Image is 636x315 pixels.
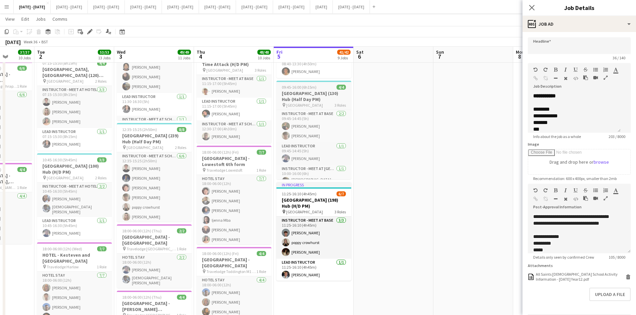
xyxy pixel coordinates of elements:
[276,217,351,259] app-card-role: Instructor - Meet at Base3/311:25-16:10 (4h45m)[PERSON_NAME]poppy crowhurst[PERSON_NAME]
[37,57,112,151] app-job-card: 07:15-15:30 (8h15m)4/4[GEOGRAPHIC_DATA], [GEOGRAPHIC_DATA] (120) Hub [GEOGRAPHIC_DATA]2 RolesInst...
[276,197,351,209] h3: [GEOGRAPHIC_DATA] (198) Hub (H/D PM)
[127,145,163,150] span: [GEOGRAPHIC_DATA]
[257,150,266,155] span: 7/7
[98,50,111,55] span: 53/53
[563,76,568,81] button: Clear Formatting
[276,142,351,165] app-card-role: Lead Instructor1/109:45-14:45 (5h)[PERSON_NAME]
[276,81,351,179] app-job-card: 09:45-16:00 (6h15m)4/4[GEOGRAPHIC_DATA] (130) Hub (Half Day PM) [GEOGRAPHIC_DATA]3 RolesInstructo...
[117,234,192,246] h3: [GEOGRAPHIC_DATA] - [GEOGRAPHIC_DATA]
[563,188,568,193] button: Italic
[52,16,67,22] span: Comms
[206,68,243,73] span: [GEOGRAPHIC_DATA]
[95,175,107,180] span: 2 Roles
[88,0,125,13] button: [DATE] - [DATE]
[607,55,631,60] span: 36 / 140
[206,168,242,173] span: Travelodge Lowestoft
[125,0,162,13] button: [DATE] - [DATE]
[589,288,631,301] button: Upload a file
[583,188,588,193] button: Strikethrough
[42,246,82,251] span: 18:00-06:00 (12h) (Wed)
[199,0,236,13] button: [DATE] - [DATE]
[122,295,162,300] span: 18:00-06:00 (12h) (Thu)
[197,75,271,98] app-card-role: Instructor - Meet at Base1/111:15-17:00 (5h45m)[PERSON_NAME]
[337,191,346,196] span: 6/7
[276,90,351,102] h3: [GEOGRAPHIC_DATA] (130) Hub (Half Day PM)
[22,39,39,44] span: Week 36
[122,127,157,132] span: 12:35-15:25 (2h50m)
[613,67,618,72] button: Text Color
[355,53,364,60] span: 6
[197,46,271,143] app-job-card: 11:15-17:00 (5h45m)3/3[GEOGRAPHIC_DATA] (65) Time Attack (H/D PM) [GEOGRAPHIC_DATA]3 RolesInstruc...
[178,50,191,55] span: 49/49
[175,145,186,150] span: 2 Roles
[603,255,631,260] span: 105 / 8000
[528,176,622,181] span: Recommendation: 600 x 400px, smaller than 2mb
[573,76,578,81] button: HTML Code
[122,228,162,233] span: 18:00-06:00 (12h) (Thu)
[14,0,51,13] button: [DATE] - [DATE]
[338,55,350,60] div: 9 Jobs
[37,153,112,240] app-job-card: 10:45-16:30 (5h45m)3/3[GEOGRAPHIC_DATA] (100) Hub (H/D PM) [GEOGRAPHIC_DATA]2 RolesInstructor - M...
[117,22,192,120] div: 11:30-16:30 (5h)5/5[GEOGRAPHIC_DATA] (150) Hub (H/D PM) [GEOGRAPHIC_DATA]3 RolesInstructor - Meet...
[593,75,598,80] button: Insert video
[282,85,316,90] span: 09:45-16:00 (6h15m)
[117,300,192,312] h3: [GEOGRAPHIC_DATA] - [PERSON_NAME][GEOGRAPHIC_DATA]
[613,188,618,193] button: Text Color
[18,50,31,55] span: 37/37
[573,188,578,193] button: Underline
[37,49,45,55] span: Tue
[117,93,192,116] app-card-role: Lead Instructor1/111:30-16:30 (5h)[PERSON_NAME]
[177,127,186,132] span: 8/8
[276,55,351,78] app-card-role: Lead Instructor1/108:40-13:30 (4h50m)[PERSON_NAME]
[276,165,351,190] app-card-role: Instructor - Meet at [GEOGRAPHIC_DATA]1/110:00-16:00 (6h)[DEMOGRAPHIC_DATA][PERSON_NAME]
[276,182,351,187] div: In progress
[5,39,21,45] div: [DATE]
[593,196,598,201] button: Insert video
[256,269,266,274] span: 1 Role
[197,175,271,256] app-card-role: Hotel Stay7/718:00-06:00 (12h)[PERSON_NAME][PERSON_NAME][PERSON_NAME]Ijenna Mba[PERSON_NAME][PERS...
[47,79,83,84] span: [GEOGRAPHIC_DATA]
[583,196,588,201] button: Paste as plain text
[117,123,192,222] div: 12:35-15:25 (2h50m)8/8[GEOGRAPHIC_DATA] (239) Hub (Half Day PM) [GEOGRAPHIC_DATA]2 RolesInstructo...
[117,49,126,55] span: Wed
[41,39,48,44] div: BST
[553,196,558,202] button: Horizontal Line
[286,103,323,108] span: [GEOGRAPHIC_DATA]
[37,163,112,175] h3: [GEOGRAPHIC_DATA] (100) Hub (H/D PM)
[196,53,205,60] span: 4
[197,146,271,244] app-job-card: 18:00-06:00 (12h) (Fri)7/7[GEOGRAPHIC_DATA] - Lowestoft 6th form Travelodge Lowestoft1 RoleHotel ...
[258,55,270,60] div: 10 Jobs
[536,272,624,282] div: All Saints Catholic School Activity Information - Friday 5th Sept Year12.pdf
[273,0,310,13] button: [DATE] - [DATE]
[286,209,323,214] span: [GEOGRAPHIC_DATA]
[553,67,558,72] button: Bold
[197,155,271,167] h3: [GEOGRAPHIC_DATA] - Lowestoft 6th form
[37,128,112,151] app-card-role: Lead Instructor1/107:15-15:30 (8h15m)[PERSON_NAME]
[553,76,558,81] button: Horizontal Line
[202,150,239,155] span: 18:00-06:00 (12h) (Fri)
[257,251,266,256] span: 4/4
[257,50,271,55] span: 48/48
[337,85,346,90] span: 4/4
[533,188,538,193] button: Undo
[236,0,273,13] button: [DATE] - [DATE]
[97,157,107,162] span: 3/3
[117,224,192,288] app-job-card: 18:00-06:00 (12h) (Thu)2/2[GEOGRAPHIC_DATA] - [GEOGRAPHIC_DATA] Travelodge [GEOGRAPHIC_DATA] Mayp...
[515,53,524,60] span: 8
[356,49,364,55] span: Sat
[50,15,70,23] a: Comms
[51,0,88,13] button: [DATE] - [DATE]
[206,269,256,274] span: Travelodge Toddington M1 Southbound
[17,185,27,190] span: 1 Role
[573,196,578,202] button: HTML Code
[18,55,31,60] div: 10 Jobs
[276,259,351,281] app-card-role: Lead Instructor1/111:25-16:10 (4h45m)[PERSON_NAME]
[21,16,29,22] span: Edit
[603,67,608,72] button: Ordered List
[178,55,191,60] div: 11 Jobs
[256,168,266,173] span: 1 Role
